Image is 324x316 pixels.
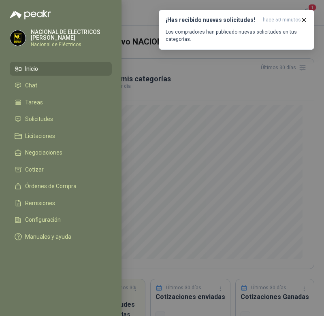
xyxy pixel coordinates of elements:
img: Logo peakr [10,10,51,19]
span: Inicio [25,66,38,72]
span: Remisiones [25,200,55,206]
span: Cotizar [25,166,44,173]
span: Órdenes de Compra [25,183,77,189]
p: Nacional de Eléctricos [31,42,112,47]
p: NACIONAL DE ELECTRICOS [PERSON_NAME] [31,29,112,40]
a: Licitaciones [10,129,112,143]
span: Solicitudes [25,116,53,122]
a: Solicitudes [10,112,112,126]
span: Chat [25,82,37,89]
a: Inicio [10,62,112,76]
span: Manuales y ayuda [25,233,71,240]
span: Licitaciones [25,133,55,139]
a: Manuales y ayuda [10,230,112,244]
h3: ¡Has recibido nuevas solicitudes! [166,17,260,23]
a: Negociaciones [10,146,112,160]
a: Órdenes de Compra [10,180,112,193]
p: Los compradores han publicado nuevas solicitudes en tus categorías. [166,28,307,43]
a: Chat [10,79,112,93]
button: ¡Has recibido nuevas solicitudes!hace 50 minutos Los compradores han publicado nuevas solicitudes... [159,10,314,50]
a: Remisiones [10,196,112,210]
span: Tareas [25,99,43,106]
a: Tareas [10,95,112,109]
a: Cotizar [10,163,112,176]
span: Configuración [25,216,61,223]
span: Negociaciones [25,149,62,156]
a: Configuración [10,213,112,227]
span: hace 50 minutos [263,17,301,23]
img: Company Logo [10,30,26,46]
